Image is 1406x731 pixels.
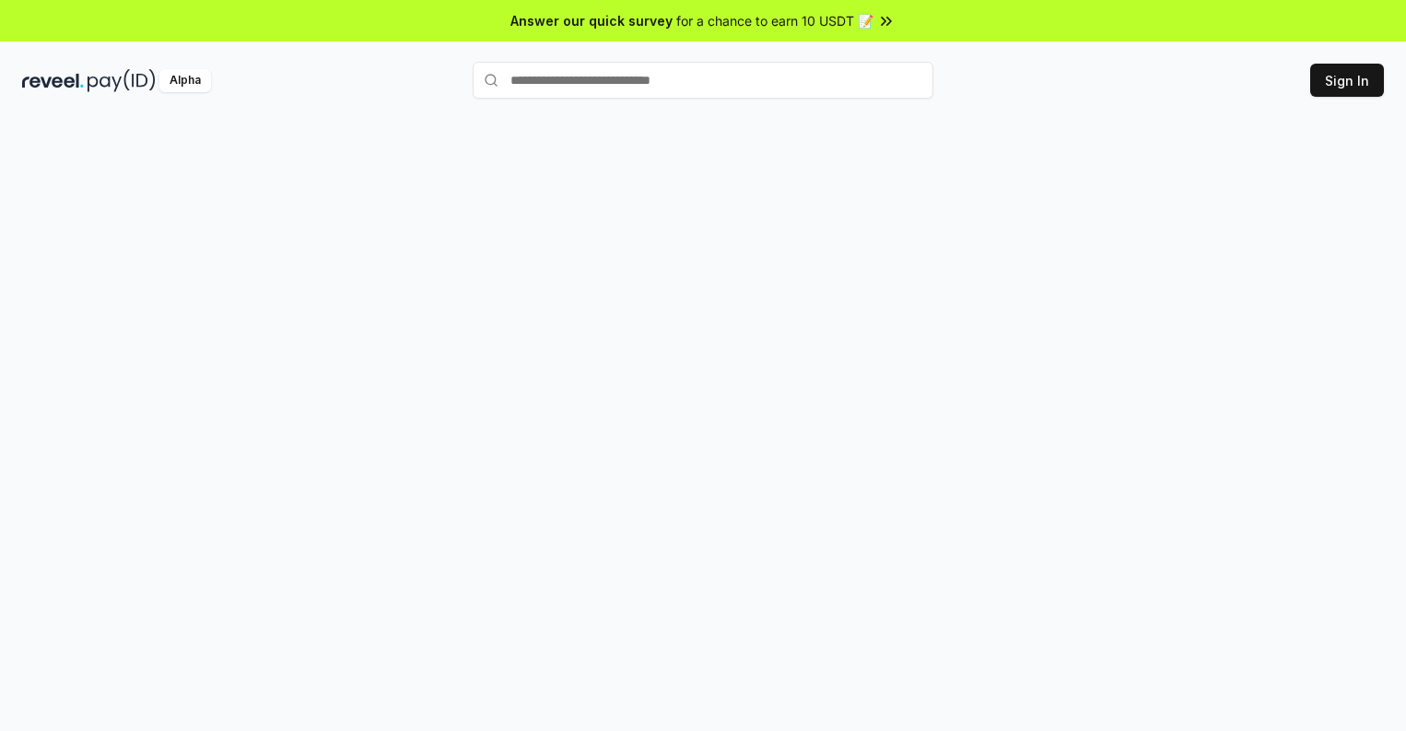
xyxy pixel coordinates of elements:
[88,69,156,92] img: pay_id
[1310,64,1384,97] button: Sign In
[510,11,673,30] span: Answer our quick survey
[22,69,84,92] img: reveel_dark
[159,69,211,92] div: Alpha
[676,11,873,30] span: for a chance to earn 10 USDT 📝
